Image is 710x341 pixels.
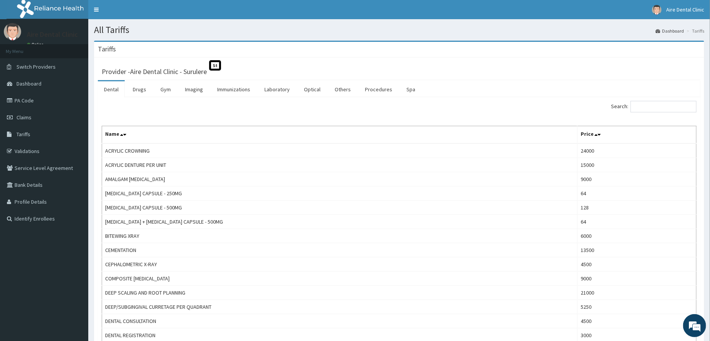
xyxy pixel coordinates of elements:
[102,126,578,144] th: Name
[4,23,21,40] img: User Image
[656,28,684,34] a: Dashboard
[27,31,78,38] p: Aire Dental Clinic
[102,300,578,314] td: DEEP/SUBGINGIVAL CURRETAGE PER QUADRANT
[578,257,697,272] td: 4500
[17,114,31,121] span: Claims
[98,81,125,97] a: Dental
[102,158,578,172] td: ACRYLIC DENTURE PER UNIT
[578,143,697,158] td: 24000
[578,300,697,314] td: 5250
[102,229,578,243] td: BITEWING XRAY
[102,257,578,272] td: CEPHALOMETRIC X-RAY
[179,81,209,97] a: Imaging
[578,229,697,243] td: 6000
[652,5,662,15] img: User Image
[17,80,41,87] span: Dashboard
[578,201,697,215] td: 128
[154,81,177,97] a: Gym
[211,81,256,97] a: Immunizations
[102,186,578,201] td: [MEDICAL_DATA] CAPSULE - 250MG
[102,215,578,229] td: [MEDICAL_DATA] + [MEDICAL_DATA] CAPSULE - 500MG
[578,172,697,186] td: 9000
[666,6,704,13] span: Aire Dental Clinic
[102,143,578,158] td: ACRYLIC CROWNING
[359,81,398,97] a: Procedures
[102,172,578,186] td: AMALGAM [MEDICAL_DATA]
[102,68,207,75] h3: Provider - Aire Dental Clinic - Surulere
[578,215,697,229] td: 64
[209,60,221,71] span: St
[98,46,116,53] h3: Tariffs
[329,81,357,97] a: Others
[298,81,327,97] a: Optical
[127,81,152,97] a: Drugs
[17,63,56,70] span: Switch Providers
[400,81,421,97] a: Spa
[578,243,697,257] td: 13500
[102,243,578,257] td: CEMENTATION
[27,42,45,47] a: Online
[578,186,697,201] td: 64
[611,101,697,112] label: Search:
[631,101,697,112] input: Search:
[578,126,697,144] th: Price
[578,272,697,286] td: 9000
[102,272,578,286] td: COMPOSITE [MEDICAL_DATA]
[102,314,578,328] td: DENTAL CONSULTATION
[17,131,30,138] span: Tariffs
[685,28,704,34] li: Tariffs
[578,158,697,172] td: 15000
[578,314,697,328] td: 4500
[102,201,578,215] td: [MEDICAL_DATA] CAPSULE - 500MG
[102,286,578,300] td: DEEP SCALING AND ROOT PLANNING
[578,286,697,300] td: 21000
[258,81,296,97] a: Laboratory
[94,25,704,35] h1: All Tariffs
